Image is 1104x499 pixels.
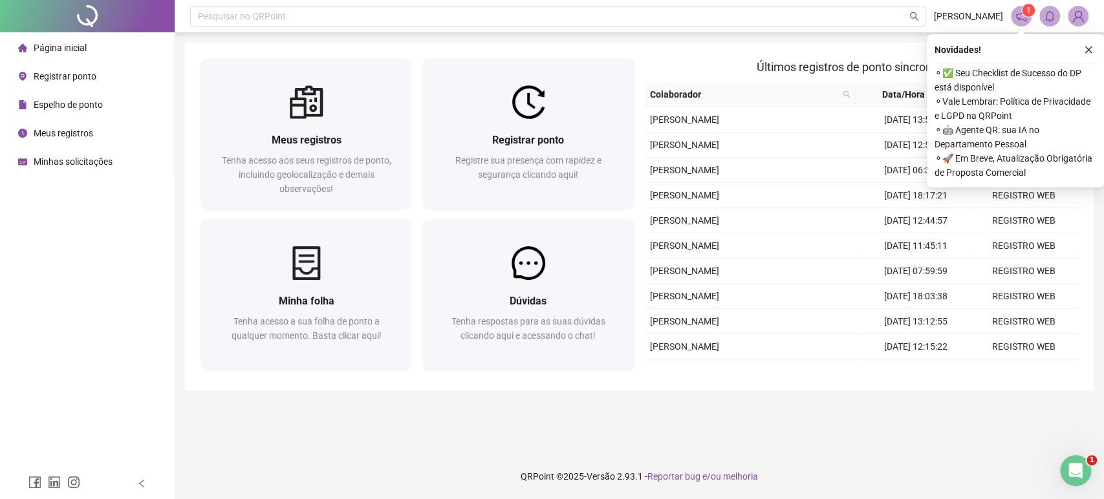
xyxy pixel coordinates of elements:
img: 52129 [1068,6,1088,26]
span: home [18,43,27,52]
td: [DATE] 11:45:11 [861,233,970,259]
span: Tenha acesso aos seus registros de ponto, incluindo geolocalização e demais observações! [222,155,391,194]
td: [DATE] 12:55:29 [861,133,970,158]
td: REGISTRO WEB [969,183,1078,208]
td: REGISTRO WEB [969,284,1078,309]
span: [PERSON_NAME] [650,240,719,251]
span: file [18,100,27,109]
sup: 1 [1022,4,1035,17]
span: search [840,85,853,104]
td: REGISTRO WEB [969,259,1078,284]
span: Tenha acesso a sua folha de ponto a qualquer momento. Basta clicar aqui! [232,316,382,341]
span: search [843,90,850,98]
span: Data/Hora [861,87,946,101]
a: Meus registrosTenha acesso aos seus registros de ponto, incluindo geolocalização e demais observa... [200,58,412,209]
td: REGISTRO WEB [969,334,1078,359]
td: [DATE] 12:15:22 [861,334,970,359]
span: Espelho de ponto [34,100,103,110]
span: Página inicial [34,43,87,53]
span: Meus registros [272,134,341,146]
td: [DATE] 06:33:35 [861,158,970,183]
span: environment [18,72,27,81]
span: Colaborador [650,87,838,101]
span: ⚬ ✅ Seu Checklist de Sucesso do DP está disponível [935,66,1096,94]
a: Minha folhaTenha acesso a sua folha de ponto a qualquer momento. Basta clicar aqui! [200,219,412,370]
span: [PERSON_NAME] [650,291,719,301]
td: [DATE] 13:12:55 [861,309,970,334]
span: Tenha respostas para as suas dúvidas clicando aqui e acessando o chat! [451,316,605,341]
span: [PERSON_NAME] [650,114,719,125]
span: [PERSON_NAME] [650,341,719,352]
span: Dúvidas [510,295,547,307]
span: [PERSON_NAME] [650,316,719,326]
span: ⚬ 🤖 Agente QR: sua IA no Departamento Pessoal [935,123,1096,151]
td: REGISTRO WEB [969,208,1078,233]
td: [DATE] 18:03:38 [861,284,970,309]
iframe: Intercom live chat [1060,455,1091,486]
span: close [1084,45,1093,54]
span: Registrar ponto [34,71,96,81]
td: [DATE] 18:17:21 [861,183,970,208]
footer: QRPoint © 2025 - 2.93.1 - [175,454,1104,499]
span: bell [1044,10,1055,22]
span: [PERSON_NAME] [650,215,719,226]
span: clock-circle [18,129,27,138]
td: REGISTRO WEB [969,233,1078,259]
span: Versão [587,471,615,482]
span: search [909,12,919,21]
th: Data/Hora [856,82,961,107]
td: [DATE] 07:59:59 [861,259,970,284]
span: Registre sua presença com rapidez e segurança clicando aqui! [455,155,601,180]
span: 1 [1026,6,1031,15]
td: REGISTRO WEB [969,359,1078,385]
span: Últimos registros de ponto sincronizados [757,60,966,74]
span: linkedin [48,476,61,489]
span: Minha folha [279,295,334,307]
a: Registrar pontoRegistre sua presença com rapidez e segurança clicando aqui! [422,58,634,209]
span: Registrar ponto [492,134,564,146]
span: [PERSON_NAME] [934,9,1003,23]
a: DúvidasTenha respostas para as suas dúvidas clicando aqui e acessando o chat! [422,219,634,370]
span: ⚬ Vale Lembrar: Política de Privacidade e LGPD na QRPoint [935,94,1096,123]
span: Reportar bug e/ou melhoria [647,471,758,482]
span: [PERSON_NAME] [650,190,719,200]
span: instagram [67,476,80,489]
span: [PERSON_NAME] [650,140,719,150]
span: notification [1015,10,1027,22]
span: Minhas solicitações [34,156,113,167]
td: [DATE] 08:07:52 [861,359,970,385]
td: [DATE] 13:55:50 [861,107,970,133]
td: REGISTRO WEB [969,309,1078,334]
span: schedule [18,157,27,166]
td: [DATE] 12:44:57 [861,208,970,233]
span: Meus registros [34,128,93,138]
span: facebook [28,476,41,489]
span: ⚬ 🚀 Em Breve, Atualização Obrigatória de Proposta Comercial [935,151,1096,180]
span: [PERSON_NAME] [650,266,719,276]
span: Novidades ! [935,43,981,57]
span: [PERSON_NAME] [650,165,719,175]
span: 1 [1087,455,1097,465]
span: left [137,479,146,488]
